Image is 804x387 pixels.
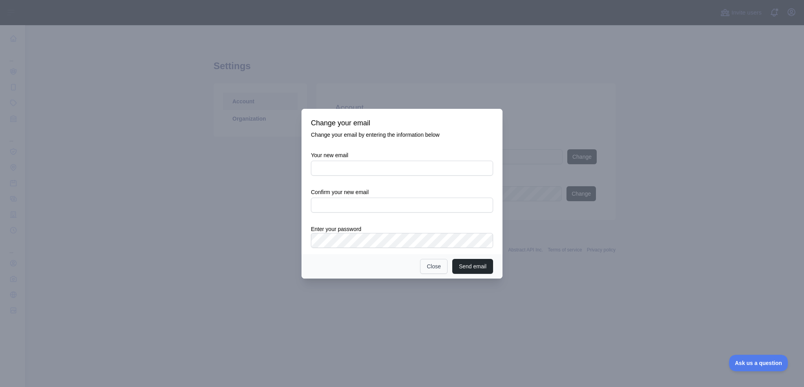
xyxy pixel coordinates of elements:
h3: Change your email [311,118,493,128]
iframe: Toggle Customer Support [729,355,788,371]
button: Close [420,259,448,274]
label: Your new email [311,151,493,159]
label: Enter your password [311,225,493,233]
label: Confirm your new email [311,188,493,196]
p: Change your email by entering the information below [311,131,493,139]
button: Send email [452,259,493,274]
